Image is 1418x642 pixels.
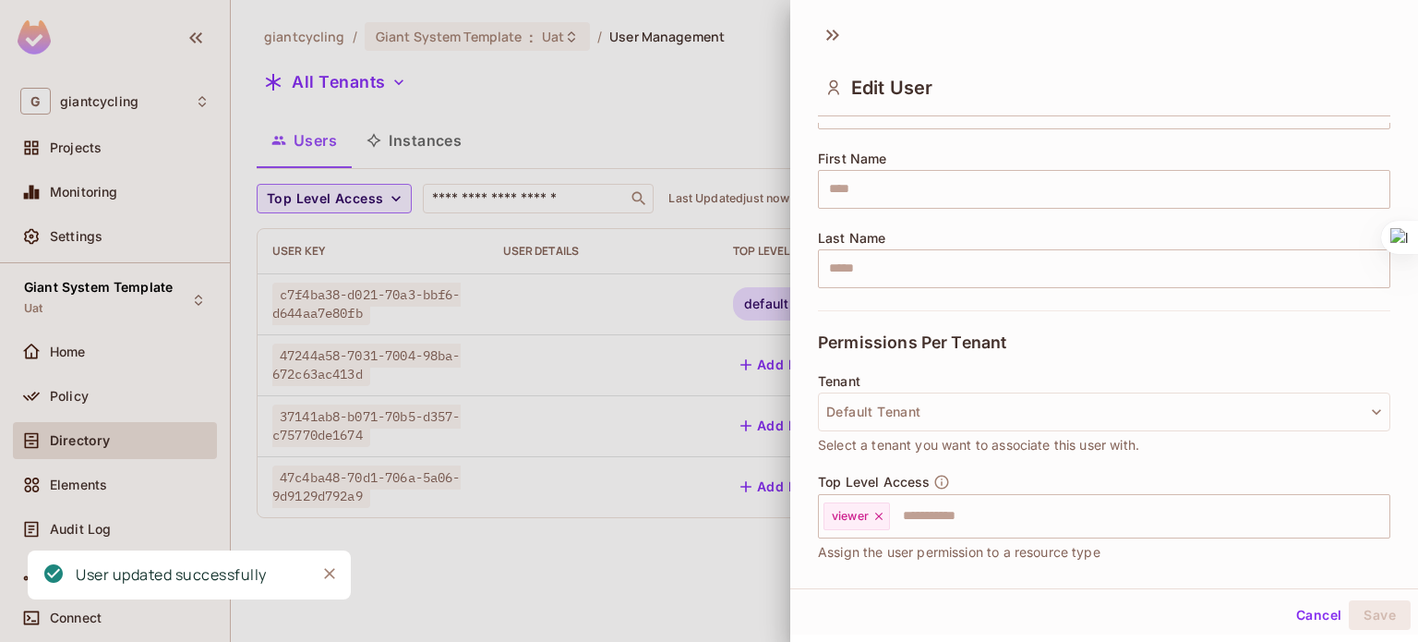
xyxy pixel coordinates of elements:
span: Select a tenant you want to associate this user with. [818,435,1139,455]
button: Close [316,560,343,587]
button: Default Tenant [818,393,1390,431]
span: Assign the user permission to a resource type [818,542,1100,563]
span: Last Name [818,231,885,246]
div: User updated successfully [76,563,267,587]
button: Save [1349,600,1411,630]
span: Permissions Per Tenant [818,333,1006,352]
span: First Name [818,151,887,166]
span: Edit User [851,77,932,99]
button: Cancel [1289,600,1349,630]
span: Tenant [818,374,860,389]
span: Top Level Access [818,475,930,490]
span: viewer [832,509,869,524]
div: viewer [823,503,890,530]
button: Open [1380,514,1384,517]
